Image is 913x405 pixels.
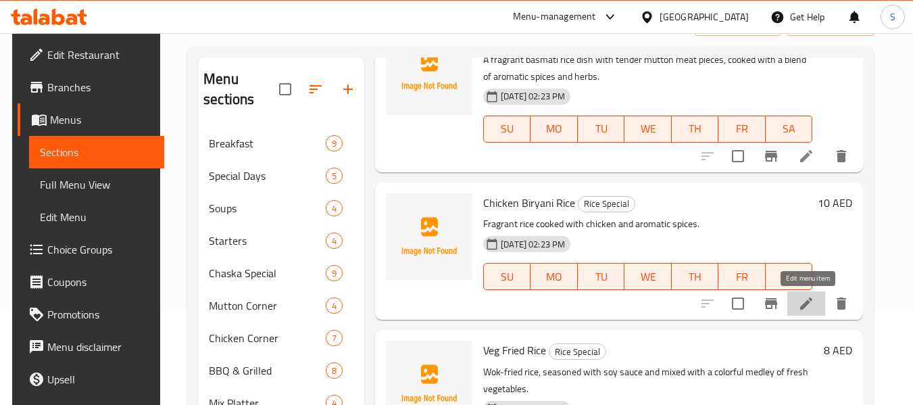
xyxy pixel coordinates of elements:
button: TH [672,263,718,290]
button: delete [825,140,858,172]
span: 5 [326,170,342,183]
div: Chaska Special9 [198,257,364,289]
h6: 8 AED [824,341,852,360]
span: S [890,9,895,24]
p: Fragrant rice cooked with chicken and aromatic spices. [483,216,812,233]
div: Mutton Corner [209,297,326,314]
div: Special Days5 [198,160,364,192]
span: Chaska Special [209,265,326,281]
span: Breakfast [209,135,326,151]
span: Select to update [724,142,752,170]
span: [DATE] 02:23 PM [495,90,570,103]
div: items [326,265,343,281]
span: MO [536,119,572,139]
span: Rice Special [549,344,606,360]
span: TH [677,267,713,287]
p: Wok-fried rice, seasoned with soy sauce and mixed with a colorful medley of fresh vegetables. [483,364,818,398]
span: Chicken Biryani Rice [483,193,575,213]
span: TH [677,119,713,139]
span: 4 [326,300,342,312]
span: TU [583,267,619,287]
span: 4 [326,235,342,247]
span: Edit Menu [40,209,154,225]
span: MO [536,267,572,287]
span: Select all sections [271,75,299,103]
span: Rice Special [578,196,635,212]
span: FR [724,119,760,139]
div: items [326,330,343,346]
div: items [326,297,343,314]
button: Branch-specific-item [755,140,787,172]
span: SU [489,267,525,287]
div: Chicken Corner7 [198,322,364,354]
span: Starters [209,233,326,249]
button: FR [718,116,765,143]
span: [DATE] 02:23 PM [495,238,570,251]
span: 9 [326,267,342,280]
a: Edit menu item [798,148,814,164]
h6: 10 AED [818,193,852,212]
span: SU [489,119,525,139]
a: Sections [29,136,165,168]
span: SA [771,119,807,139]
a: Menu disclaimer [18,331,165,363]
button: Add section [332,73,364,105]
button: delete [825,287,858,320]
button: FR [718,263,765,290]
span: Select to update [724,289,752,318]
div: [GEOGRAPHIC_DATA] [660,9,749,24]
a: Full Menu View [29,168,165,201]
div: Menu-management [513,9,596,25]
div: Rice Special [578,196,635,212]
a: Coupons [18,266,165,298]
span: Edit Restaurant [47,47,154,63]
button: SA [766,263,812,290]
span: Menu disclaimer [47,339,154,355]
button: WE [624,263,671,290]
span: 7 [326,332,342,345]
span: Branches [47,79,154,95]
div: Soups4 [198,192,364,224]
div: items [326,362,343,379]
span: BBQ & Grilled [209,362,326,379]
span: Choice Groups [47,241,154,258]
button: TU [578,263,624,290]
div: items [326,233,343,249]
span: FR [724,267,760,287]
a: Menus [18,103,165,136]
span: Full Menu View [40,176,154,193]
button: MO [530,263,577,290]
span: 9 [326,137,342,150]
span: Coupons [47,274,154,290]
span: Veg Fried Rice [483,340,546,360]
span: Soups [209,200,326,216]
a: Promotions [18,298,165,331]
span: Special Days [209,168,326,184]
button: SU [483,263,530,290]
div: items [326,135,343,151]
button: SU [483,116,530,143]
a: Branches [18,71,165,103]
span: WE [630,119,666,139]
span: Promotions [47,306,154,323]
button: Branch-specific-item [755,287,787,320]
div: Mutton Corner4 [198,289,364,322]
a: Edit Restaurant [18,39,165,71]
span: Sections [40,144,154,160]
a: Upsell [18,363,165,396]
img: Chicken Biryani Rice [386,193,472,280]
span: Upsell [47,371,154,387]
span: Sort sections [299,73,332,105]
div: Breakfast9 [198,127,364,160]
div: Starters4 [198,224,364,257]
button: MO [530,116,577,143]
img: Mutton Meat Pulao Rice [386,28,472,115]
span: SA [771,267,807,287]
span: 4 [326,202,342,215]
span: WE [630,267,666,287]
a: Edit Menu [29,201,165,233]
